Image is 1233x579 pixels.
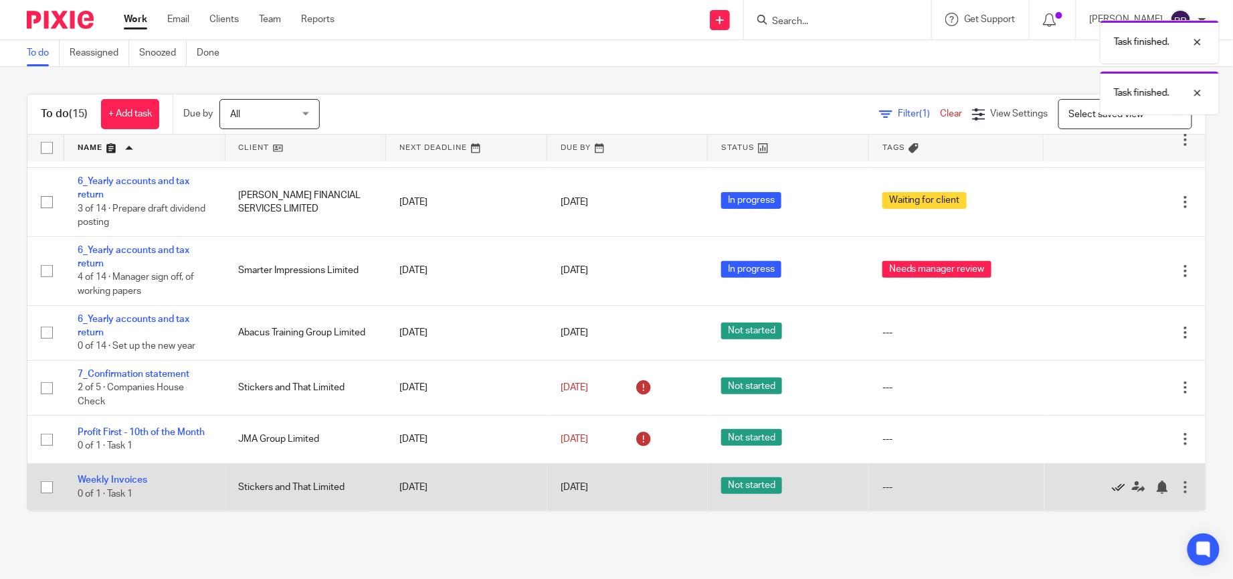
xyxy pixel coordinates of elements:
span: In progress [721,192,781,209]
a: Clients [209,13,239,26]
span: Not started [721,323,782,339]
span: In progress [721,261,781,278]
a: Done [197,40,229,66]
a: 6_Yearly accounts and tax return [78,315,189,337]
div: --- [882,481,1031,494]
p: Due by [183,107,213,120]
span: [DATE] [561,434,589,444]
td: [DATE] [386,167,547,236]
h1: To do [41,107,88,121]
div: --- [882,381,1031,394]
span: Not started [721,429,782,446]
span: [DATE] [561,483,589,492]
a: 6_Yearly accounts and tax return [78,246,189,268]
td: [DATE] [386,360,547,415]
span: All [230,110,240,119]
a: To do [27,40,60,66]
img: Pixie [27,11,94,29]
a: 7_Confirmation statement [78,369,189,379]
p: Task finished. [1114,35,1169,49]
a: Reassigned [70,40,129,66]
a: Profit First - 10th of the Month [78,428,205,437]
img: svg%3E [1170,9,1192,31]
td: [DATE] [386,463,547,511]
a: Team [259,13,281,26]
span: Needs manager review [882,261,991,278]
a: Work [124,13,147,26]
a: 6_Yearly accounts and tax return [78,177,189,199]
td: Stickers and That Limited [225,360,387,415]
span: Not started [721,378,782,394]
span: [DATE] [561,197,589,207]
td: [DATE] [386,236,547,305]
a: Mark as done [1112,481,1132,494]
a: Weekly Invoices [78,475,147,485]
div: --- [882,326,1031,339]
span: Not started [721,477,782,494]
td: JMA Group Limited [225,416,387,463]
span: Tags [882,144,905,151]
span: (15) [69,108,88,119]
td: Smarter Impressions Limited [225,236,387,305]
span: 0 of 1 · Task 1 [78,442,132,451]
p: Task finished. [1114,86,1169,100]
span: 4 of 14 · Manager sign off, of working papers [78,273,194,297]
a: Email [167,13,189,26]
span: [DATE] [561,383,589,392]
td: [DATE] [386,416,547,463]
a: + Add task [101,99,159,129]
a: Snoozed [139,40,187,66]
a: Reports [301,13,335,26]
span: [DATE] [561,266,589,276]
td: [PERSON_NAME] FINANCIAL SERVICES LIMITED [225,167,387,236]
span: 2 of 5 · Companies House Check [78,383,184,406]
span: [DATE] [561,328,589,337]
span: 0 of 14 · Set up the new year [78,341,195,351]
td: Abacus Training Group Limited [225,305,387,360]
span: Waiting for client [882,192,967,209]
td: Stickers and That Limited [225,463,387,511]
div: --- [882,432,1031,446]
span: Select saved view [1069,110,1144,119]
td: [DATE] [386,305,547,360]
span: 0 of 1 · Task 1 [78,489,132,499]
span: 3 of 14 · Prepare draft dividend posting [78,204,205,228]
